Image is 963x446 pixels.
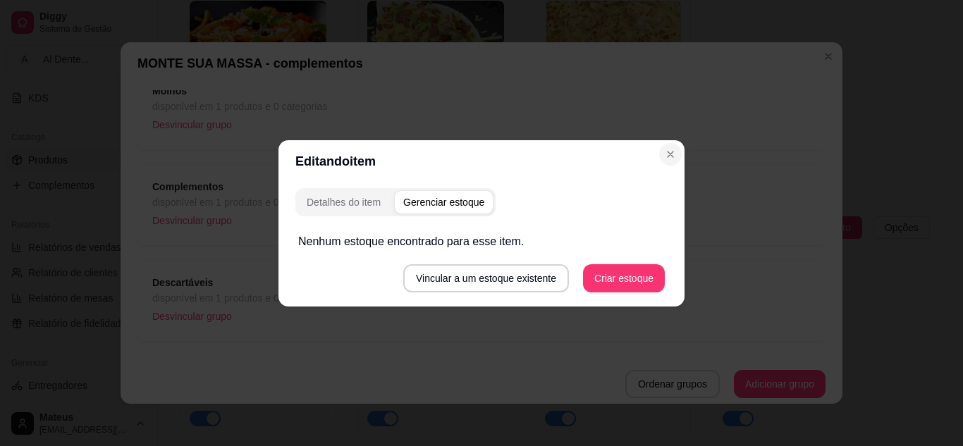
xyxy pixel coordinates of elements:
div: complement-group [295,188,668,216]
div: Detalhes do item [307,195,381,209]
button: Close [659,143,682,166]
p: Nenhum estoque encontrado para esse item. [298,233,665,250]
header: Editando item [278,140,685,182]
button: Vincular a um estoque existente [403,264,569,292]
button: Criar estoque [583,264,665,292]
div: Gerenciar estoque [403,195,484,209]
div: complement-group [295,188,496,216]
